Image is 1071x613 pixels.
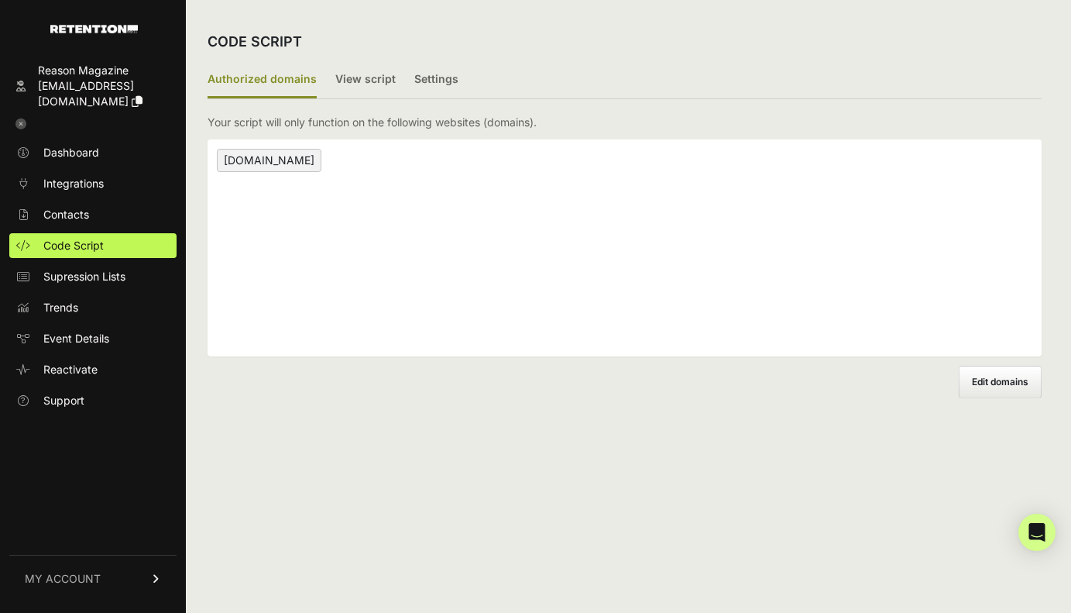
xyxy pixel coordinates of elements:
span: Dashboard [43,145,99,160]
a: Code Script [9,233,177,258]
a: Contacts [9,202,177,227]
span: Supression Lists [43,269,125,284]
span: Edit domains [972,376,1028,387]
img: Retention.com [50,25,138,33]
span: Support [43,393,84,408]
a: Integrations [9,171,177,196]
label: View script [335,62,396,98]
a: Event Details [9,326,177,351]
span: Code Script [43,238,104,253]
a: Dashboard [9,140,177,165]
h2: CODE SCRIPT [208,31,302,53]
label: Authorized domains [208,62,317,98]
span: [EMAIL_ADDRESS][DOMAIN_NAME] [38,79,134,108]
a: Supression Lists [9,264,177,289]
a: Reactivate [9,357,177,382]
div: Reason Magazine [38,63,170,78]
span: Reactivate [43,362,98,377]
div: Open Intercom Messenger [1018,514,1056,551]
label: Settings [414,62,458,98]
a: MY ACCOUNT [9,555,177,602]
a: Support [9,388,177,413]
a: Reason Magazine [EMAIL_ADDRESS][DOMAIN_NAME] [9,58,177,114]
span: Trends [43,300,78,315]
span: Integrations [43,176,104,191]
span: MY ACCOUNT [25,571,101,587]
span: [DOMAIN_NAME] [217,149,321,172]
span: Event Details [43,331,109,346]
a: Trends [9,295,177,320]
p: Your script will only function on the following websites (domains). [208,115,537,130]
span: Contacts [43,207,89,222]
